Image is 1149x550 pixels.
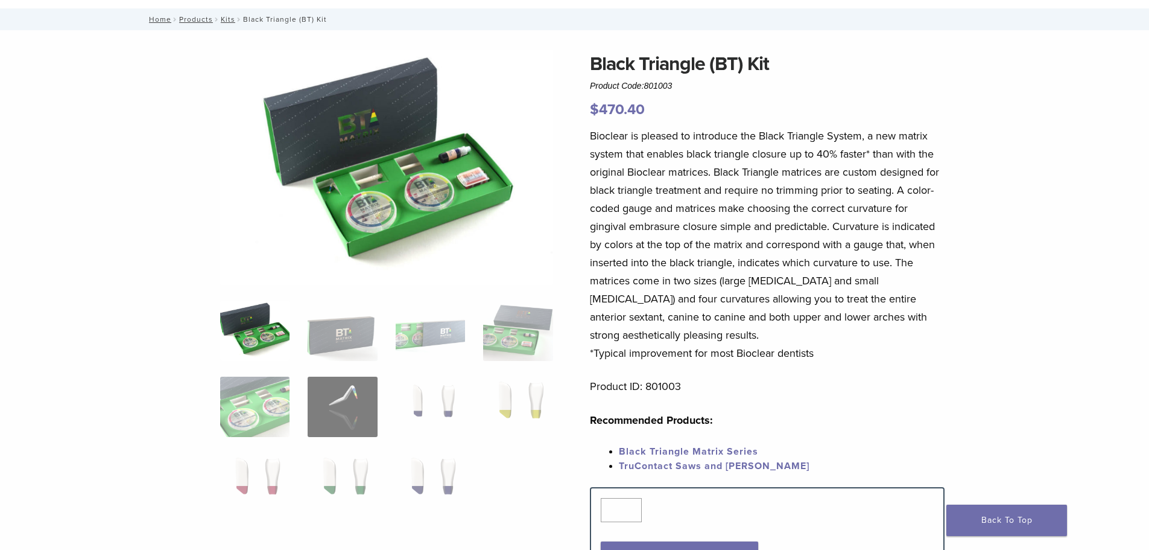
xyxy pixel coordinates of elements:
[590,101,645,118] bdi: 470.40
[619,446,758,458] a: Black Triangle Matrix Series
[483,301,552,361] img: Black Triangle (BT) Kit - Image 4
[308,453,377,513] img: Black Triangle (BT) Kit - Image 10
[396,377,465,437] img: Black Triangle (BT) Kit - Image 7
[221,15,235,24] a: Kits
[396,453,465,513] img: Black Triangle (BT) Kit - Image 11
[590,81,672,91] span: Product Code:
[220,50,553,285] img: Intro Black Triangle Kit-6 - Copy
[644,81,673,91] span: 801003
[590,50,945,78] h1: Black Triangle (BT) Kit
[220,301,290,361] img: Intro-Black-Triangle-Kit-6-Copy-e1548792917662-324x324.jpg
[141,8,1009,30] nav: Black Triangle (BT) Kit
[308,377,377,437] img: Black Triangle (BT) Kit - Image 6
[396,301,465,361] img: Black Triangle (BT) Kit - Image 3
[145,15,171,24] a: Home
[171,16,179,22] span: /
[946,505,1067,536] a: Back To Top
[213,16,221,22] span: /
[619,460,809,472] a: TruContact Saws and [PERSON_NAME]
[590,101,599,118] span: $
[220,377,290,437] img: Black Triangle (BT) Kit - Image 5
[179,15,213,24] a: Products
[483,377,552,437] img: Black Triangle (BT) Kit - Image 8
[590,414,713,427] strong: Recommended Products:
[308,301,377,361] img: Black Triangle (BT) Kit - Image 2
[590,127,945,362] p: Bioclear is pleased to introduce the Black Triangle System, a new matrix system that enables blac...
[220,453,290,513] img: Black Triangle (BT) Kit - Image 9
[590,377,945,395] p: Product ID: 801003
[235,16,243,22] span: /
